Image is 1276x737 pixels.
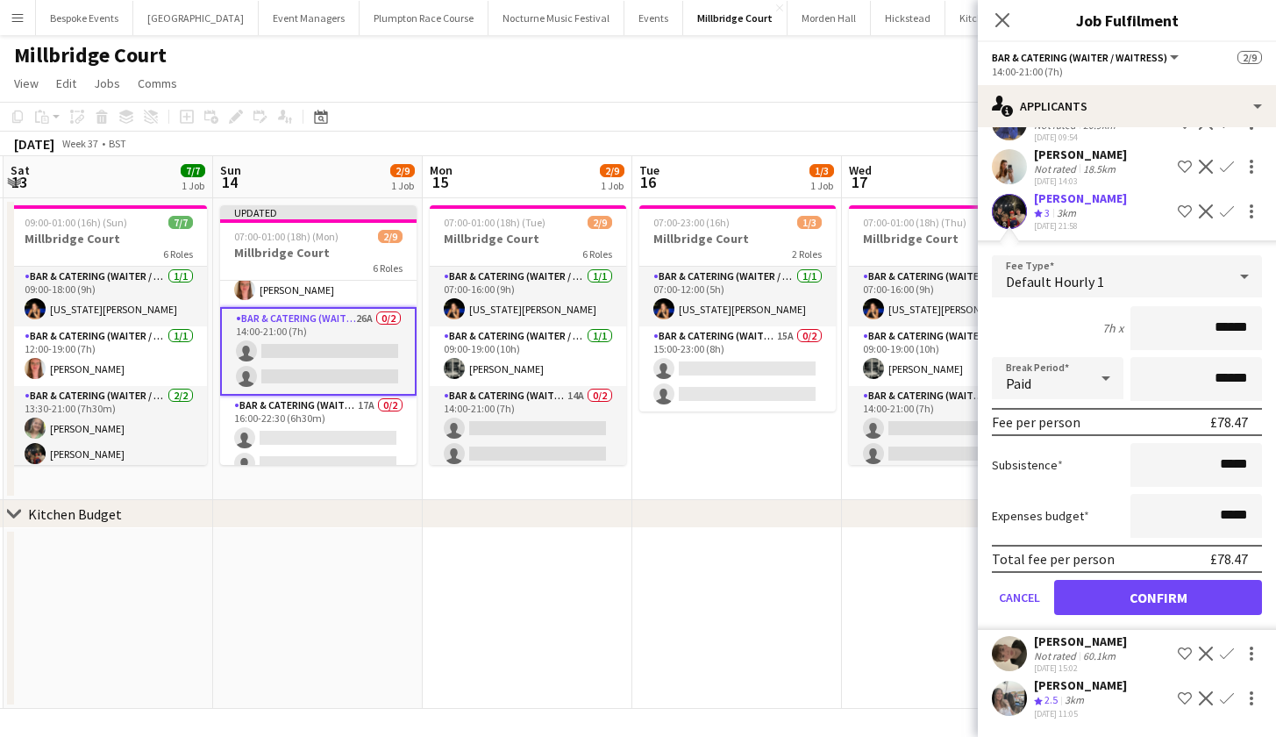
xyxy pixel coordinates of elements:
[430,386,626,471] app-card-role: Bar & Catering (Waiter / waitress)14A0/214:00-21:00 (7h)
[639,205,836,411] app-job-card: 07:00-23:00 (16h)1/3Millbridge Court2 RolesBar & Catering (Waiter / waitress)1/107:00-12:00 (5h)[...
[601,179,624,192] div: 1 Job
[792,247,822,261] span: 2 Roles
[1054,580,1262,615] button: Confirm
[653,216,730,229] span: 07:00-23:00 (16h)
[36,1,133,35] button: Bespoke Events
[1053,206,1080,221] div: 3km
[259,1,360,35] button: Event Managers
[1034,220,1127,232] div: [DATE] 21:58
[25,216,127,229] span: 09:00-01:00 (16h) (Sun)
[87,72,127,95] a: Jobs
[849,386,1045,471] app-card-role: Bar & Catering (Waiter / waitress)14A0/214:00-21:00 (7h)
[430,162,453,178] span: Mon
[7,72,46,95] a: View
[1210,413,1248,431] div: £78.47
[378,230,403,243] span: 2/9
[1102,320,1123,336] div: 7h x
[992,508,1089,524] label: Expenses budget
[945,1,1009,35] button: Kitchen
[391,179,414,192] div: 1 Job
[992,580,1047,615] button: Cancel
[14,42,167,68] h1: Millbridge Court
[639,267,836,326] app-card-role: Bar & Catering (Waiter / waitress)1/107:00-12:00 (5h)[US_STATE][PERSON_NAME]
[430,326,626,386] app-card-role: Bar & Catering (Waiter / waitress)1/109:00-19:00 (10h)[PERSON_NAME]
[360,1,488,35] button: Plumpton Race Course
[11,205,207,465] app-job-card: 09:00-01:00 (16h) (Sun)7/7Millbridge Court6 RolesBar & Catering (Waiter / waitress)1/109:00-18:00...
[992,550,1115,568] div: Total fee per person
[11,386,207,471] app-card-role: Bar & Catering (Waiter / waitress)2/213:30-21:00 (7h30m)[PERSON_NAME][PERSON_NAME]
[220,205,417,219] div: Updated
[133,1,259,35] button: [GEOGRAPHIC_DATA]
[1080,162,1119,175] div: 18.5km
[1034,677,1127,693] div: [PERSON_NAME]
[1034,132,1127,143] div: [DATE] 09:54
[1080,649,1119,662] div: 60.1km
[430,231,626,247] h3: Millbridge Court
[1006,375,1031,392] span: Paid
[138,75,177,91] span: Comms
[849,267,1045,326] app-card-role: Bar & Catering (Waiter / waitress)1/107:00-16:00 (9h)[US_STATE][PERSON_NAME]
[11,231,207,247] h3: Millbridge Court
[163,247,193,261] span: 6 Roles
[846,172,872,192] span: 17
[14,135,54,153] div: [DATE]
[849,205,1045,465] app-job-card: 07:00-01:00 (18h) (Thu)2/9Millbridge Court6 RolesBar & Catering (Waiter / waitress)1/107:00-16:00...
[1061,693,1087,708] div: 3km
[220,205,417,465] app-job-card: Updated07:00-01:00 (18h) (Mon)2/9Millbridge Court6 Roles07:00-16:00 (9h)[US_STATE][PERSON_NAME]Ba...
[220,396,417,481] app-card-role: Bar & Catering (Waiter / waitress)17A0/216:00-22:30 (6h30m)
[11,326,207,386] app-card-role: Bar & Catering (Waiter / waitress)1/112:00-19:00 (7h)[PERSON_NAME]
[217,172,241,192] span: 14
[1034,708,1127,719] div: [DATE] 11:05
[1237,51,1262,64] span: 2/9
[1034,649,1080,662] div: Not rated
[430,267,626,326] app-card-role: Bar & Catering (Waiter / waitress)1/107:00-16:00 (9h)[US_STATE][PERSON_NAME]
[797,216,822,229] span: 1/3
[683,1,788,35] button: Millbridge Court
[863,216,966,229] span: 07:00-01:00 (18h) (Thu)
[639,231,836,247] h3: Millbridge Court
[992,51,1167,64] span: Bar & Catering (Waiter / waitress)
[1034,633,1127,649] div: [PERSON_NAME]
[11,267,207,326] app-card-role: Bar & Catering (Waiter / waitress)1/109:00-18:00 (9h)[US_STATE][PERSON_NAME]
[373,261,403,275] span: 6 Roles
[871,1,945,35] button: Hickstead
[168,216,193,229] span: 7/7
[978,9,1276,32] h3: Job Fulfilment
[1034,190,1127,206] div: [PERSON_NAME]
[1034,662,1127,674] div: [DATE] 15:02
[639,162,659,178] span: Tue
[427,172,453,192] span: 15
[639,326,836,411] app-card-role: Bar & Catering (Waiter / waitress)15A0/215:00-23:00 (8h)
[1034,147,1127,162] div: [PERSON_NAME]
[992,457,1063,473] label: Subsistence
[992,413,1080,431] div: Fee per person
[49,72,83,95] a: Edit
[624,1,683,35] button: Events
[637,172,659,192] span: 16
[234,230,339,243] span: 07:00-01:00 (18h) (Mon)
[810,179,833,192] div: 1 Job
[992,51,1181,64] button: Bar & Catering (Waiter / waitress)
[1034,162,1080,175] div: Not rated
[390,164,415,177] span: 2/9
[444,216,545,229] span: 07:00-01:00 (18h) (Tue)
[220,245,417,261] h3: Millbridge Court
[809,164,834,177] span: 1/3
[600,164,624,177] span: 2/9
[14,75,39,91] span: View
[1034,175,1127,187] div: [DATE] 14:03
[131,72,184,95] a: Comms
[109,137,126,150] div: BST
[56,75,76,91] span: Edit
[978,85,1276,127] div: Applicants
[588,216,612,229] span: 2/9
[58,137,102,150] span: Week 37
[181,164,205,177] span: 7/7
[94,75,120,91] span: Jobs
[992,65,1262,78] div: 14:00-21:00 (7h)
[430,205,626,465] app-job-card: 07:00-01:00 (18h) (Tue)2/9Millbridge Court6 RolesBar & Catering (Waiter / waitress)1/107:00-16:00...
